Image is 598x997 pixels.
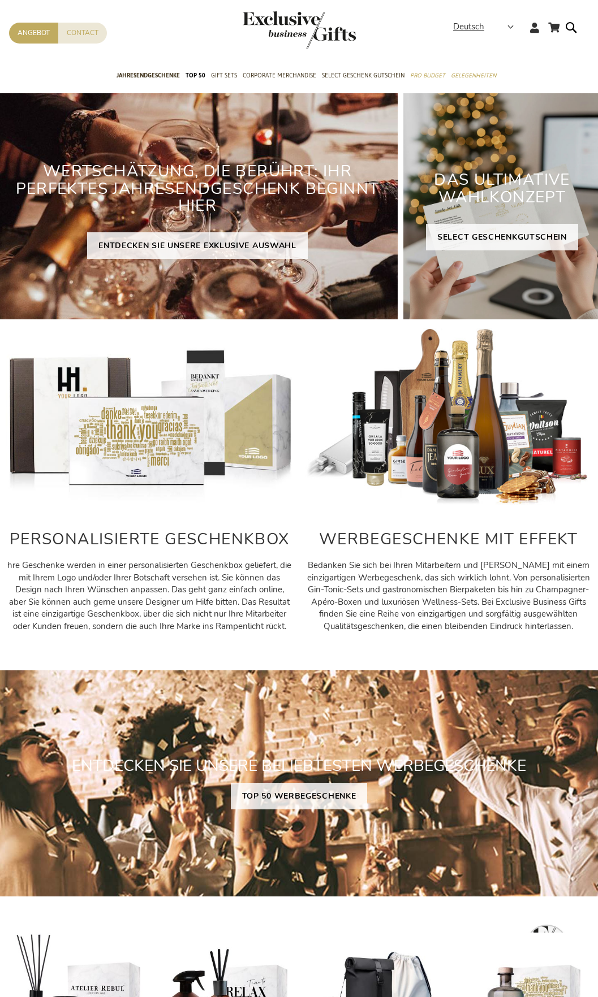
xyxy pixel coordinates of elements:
a: Gelegenheiten [451,62,496,90]
span: Pro Budget [410,70,445,81]
img: Exclusive Business gifts logo [243,11,356,49]
span: Deutsch [453,20,484,33]
span: Jahresendgeschenke [117,70,180,81]
a: Select Geschenk Gutschein [322,62,405,90]
img: Personalisierte Geschenke für Kunden und Mitarbeiter mit WirkungPersonalisierte Geschenke für Kun... [305,328,593,507]
span: Corporate Merchandise [243,70,316,81]
a: Corporate Merchandise [243,62,316,90]
span: Gelegenheiten [451,70,496,81]
a: Jahresendgeschenke [117,62,180,90]
a: Gift Sets [211,62,237,90]
p: Bedanken Sie sich bei Ihren Mitarbeitern und [PERSON_NAME] mit einem einzigartigen Werbegeschenk,... [305,560,593,632]
h2: WERBEGESCHENKE MIT EFFEKT [305,531,593,548]
p: hre Geschenke werden in einer personalisierten Geschenkbox geliefert, die mit Ihrem Logo und/oder... [6,560,294,632]
a: Pro Budget [410,62,445,90]
h2: PERSONALISIERTE GESCHENKBOX [6,531,294,548]
a: SELECT GESCHENKGUTSCHEIN [426,224,578,250]
span: Gift Sets [211,70,237,81]
img: Gepersonaliseerde relatiegeschenken voor personeel en klanten [6,328,294,507]
a: ENTDECKEN SIE UNSERE EXKLUSIVE AUSWAHL [87,232,308,259]
a: TOP 50 WERBEGESCHENKE [231,783,368,809]
span: Select Geschenk Gutschein [322,70,405,81]
a: store logo [243,11,299,49]
a: Contact [58,23,107,44]
a: Angebot [9,23,58,44]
